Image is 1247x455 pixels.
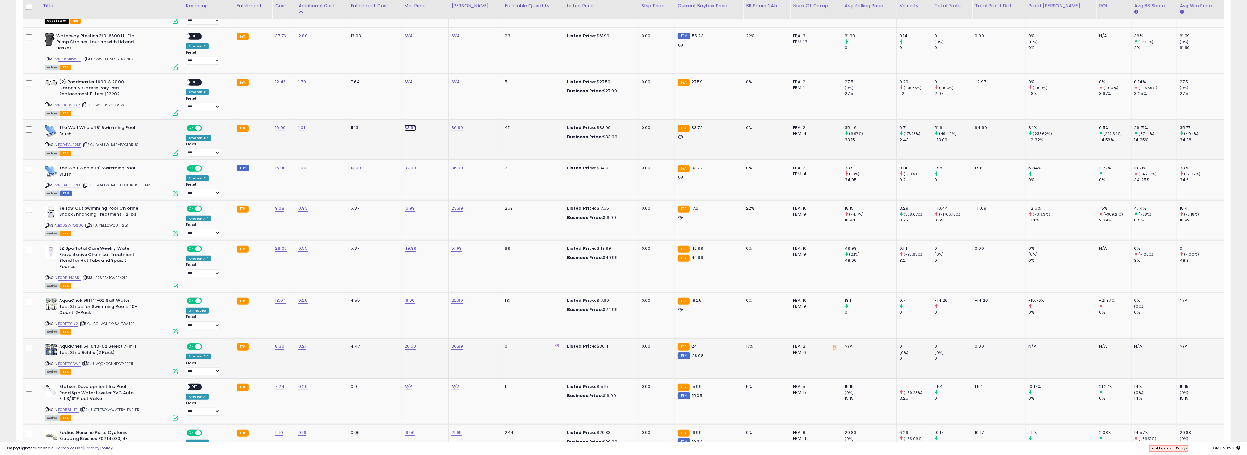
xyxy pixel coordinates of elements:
[1139,171,1157,177] small: (-45.37%)
[451,245,462,252] a: 51.99
[298,2,345,9] div: Additional Cost
[1134,33,1177,39] div: 36%
[845,137,896,143] div: 33.15
[70,18,81,24] span: FBA
[45,79,58,87] img: 31CE-noWFHL._SL40_.jpg
[405,125,416,131] a: 33.99
[935,39,944,45] small: (0%)
[81,102,127,108] span: | SKU: W6-35A6-G9W8
[678,206,690,213] small: FBA
[1180,9,1184,15] small: Avg Win Price.
[275,205,284,212] a: 9.08
[405,2,446,9] div: Min Price
[567,88,603,94] b: Business Price:
[1028,206,1096,211] div: -2.5%
[691,125,703,131] span: 33.72
[60,111,72,116] span: FBA
[451,2,499,9] div: [PERSON_NAME]
[1099,177,1132,183] div: 0%
[678,79,690,86] small: FBA
[845,125,896,131] div: 35.46
[275,245,287,252] a: 28.00
[1033,131,1052,136] small: (233.62%)
[275,165,285,171] a: 16.90
[1028,79,1096,85] div: 0%
[1134,2,1174,9] div: Avg BB Share
[975,2,1023,9] div: Total Profit Diff.
[1099,91,1132,97] div: 3.97%
[935,137,972,143] div: -13.09
[405,297,415,304] a: 16.99
[642,79,670,85] div: 0.00
[45,298,58,311] img: 61JIVLchUgL._SL40_.jpg
[849,131,863,136] small: (6.97%)
[405,165,416,171] a: 32.99
[45,246,58,259] img: 41gFsdgxvGL._SL40_.jpg
[451,343,463,350] a: 30.99
[899,79,932,85] div: 0.29
[899,33,932,39] div: 0.14
[939,212,961,217] small: (-1706.15%)
[1028,217,1096,223] div: 1.14%
[845,45,896,51] div: 0
[904,212,922,217] small: (338.67%)
[298,165,306,171] a: 1.00
[201,126,211,131] span: OFF
[60,191,72,196] span: FBM
[275,79,286,85] a: 12.46
[845,217,896,223] div: 18.94
[59,125,138,139] b: The Wall Whale 18" Swimming Pool Brush
[201,166,211,171] span: OFF
[567,33,597,39] b: Listed Price:
[298,383,308,390] a: 0.20
[935,217,972,223] div: 0.65
[1134,45,1177,51] div: 2%
[935,79,972,85] div: 0
[1028,33,1096,39] div: 0%
[678,2,741,9] div: Current Buybox Price
[275,383,284,390] a: 7.24
[451,429,462,436] a: 21.99
[975,206,1021,211] div: -11.09
[691,205,699,211] span: 17.6
[45,33,55,46] img: 41NNYMNqH9L._SL40_.jpg
[451,297,463,304] a: 22.99
[567,125,597,131] b: Listed Price:
[678,33,690,39] small: FBM
[567,165,634,171] div: $34.01
[58,223,84,228] a: B002WKO6U6
[405,79,412,85] a: N/A
[567,88,634,94] div: $27.99
[43,2,180,9] div: Title
[1134,79,1177,85] div: 0.14%
[642,206,670,211] div: 0.00
[1103,212,1123,217] small: (-309.21%)
[275,343,284,350] a: 8.30
[190,33,200,39] span: OFF
[1180,206,1224,211] div: 18.41
[58,361,81,367] a: B00IT79QWE
[678,165,690,172] small: FBA
[351,125,396,131] div: 11.13
[298,79,306,85] a: 1.79
[451,165,463,171] a: 36.99
[746,206,785,211] div: 22%
[567,33,634,39] div: $61.99
[298,125,305,131] a: 1.01
[1180,85,1189,90] small: (0%)
[186,175,209,181] div: Amazon AI
[405,33,412,39] a: N/A
[1099,33,1127,39] div: N/A
[405,429,415,436] a: 19.50
[351,79,396,85] div: 7.64
[275,429,283,436] a: 11.10
[505,79,559,85] div: 5
[45,206,178,236] div: ASIN:
[567,79,634,85] div: $27.50
[1028,125,1096,131] div: 3.1%
[190,80,200,85] span: OFF
[187,206,195,211] span: ON
[351,33,396,39] div: 13.03
[1184,171,1200,177] small: (-2.02%)
[567,79,597,85] b: Listed Price:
